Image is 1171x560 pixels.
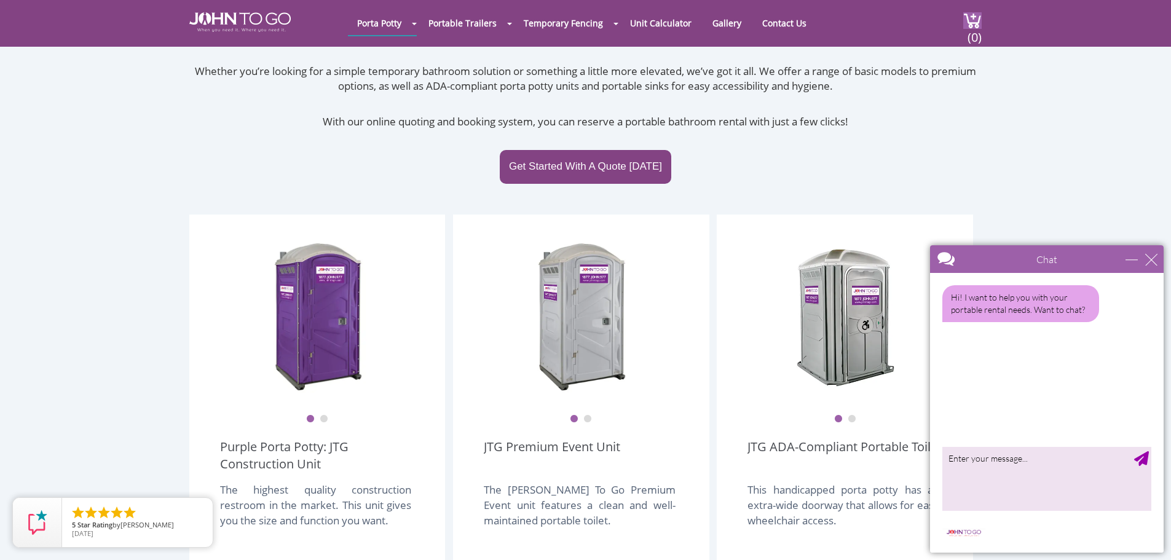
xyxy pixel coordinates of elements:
[753,11,816,35] a: Contact Us
[72,520,76,529] span: 5
[84,505,98,520] li: 
[306,415,315,424] button: 1 of 2
[747,482,939,541] div: This handicapped porta potty has an extra-wide doorway that allows for easy wheelchair access.
[72,521,203,530] span: by
[97,505,111,520] li: 
[703,11,751,35] a: Gallery
[848,415,856,424] button: 2 of 2
[122,505,137,520] li: 
[419,11,506,35] a: Portable Trailers
[963,12,982,29] img: cart a
[348,11,411,35] a: Porta Potty
[77,520,112,529] span: Star Rating
[189,114,982,129] p: With our online quoting and booking system, you can reserve a portable bathroom rental with just ...
[71,505,85,520] li: 
[923,238,1171,560] iframe: Live Chat Box
[834,415,843,424] button: 1 of 2
[189,12,291,32] img: JOHN to go
[25,510,50,535] img: Review Rating
[220,482,411,541] div: The highest quality construction restroom in the market. This unit gives you the size and functio...
[583,415,592,424] button: 2 of 2
[500,150,671,183] a: Get Started With A Quote [DATE]
[320,415,328,424] button: 2 of 2
[72,529,93,538] span: [DATE]
[484,438,620,473] a: JTG Premium Event Unit
[570,415,578,424] button: 1 of 2
[796,239,894,393] img: ADA Handicapped Accessible Unit
[515,11,612,35] a: Temporary Fencing
[109,505,124,520] li: 
[967,19,982,45] span: (0)
[189,64,982,94] p: Whether you’re looking for a simple temporary bathroom solution or something a little more elevat...
[747,438,942,473] a: JTG ADA-Compliant Portable Toilet
[120,520,174,529] span: [PERSON_NAME]
[220,438,414,473] a: Purple Porta Potty: JTG Construction Unit
[484,482,675,541] div: The [PERSON_NAME] To Go Premium Event unit features a clean and well-maintained portable toilet.
[621,11,701,35] a: Unit Calculator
